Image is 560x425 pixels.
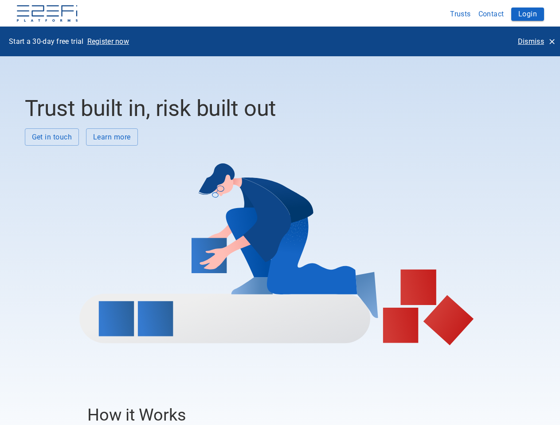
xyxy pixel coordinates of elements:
[514,34,558,49] button: Dismiss
[25,128,79,146] button: Get in touch
[84,34,133,49] button: Register now
[518,36,544,46] p: Dismiss
[87,405,466,425] h3: How it Works
[9,36,84,46] p: Start a 30-day free trial
[87,36,129,46] p: Register now
[25,95,529,121] h2: Trust built in, risk built out
[86,128,138,146] button: Learn more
